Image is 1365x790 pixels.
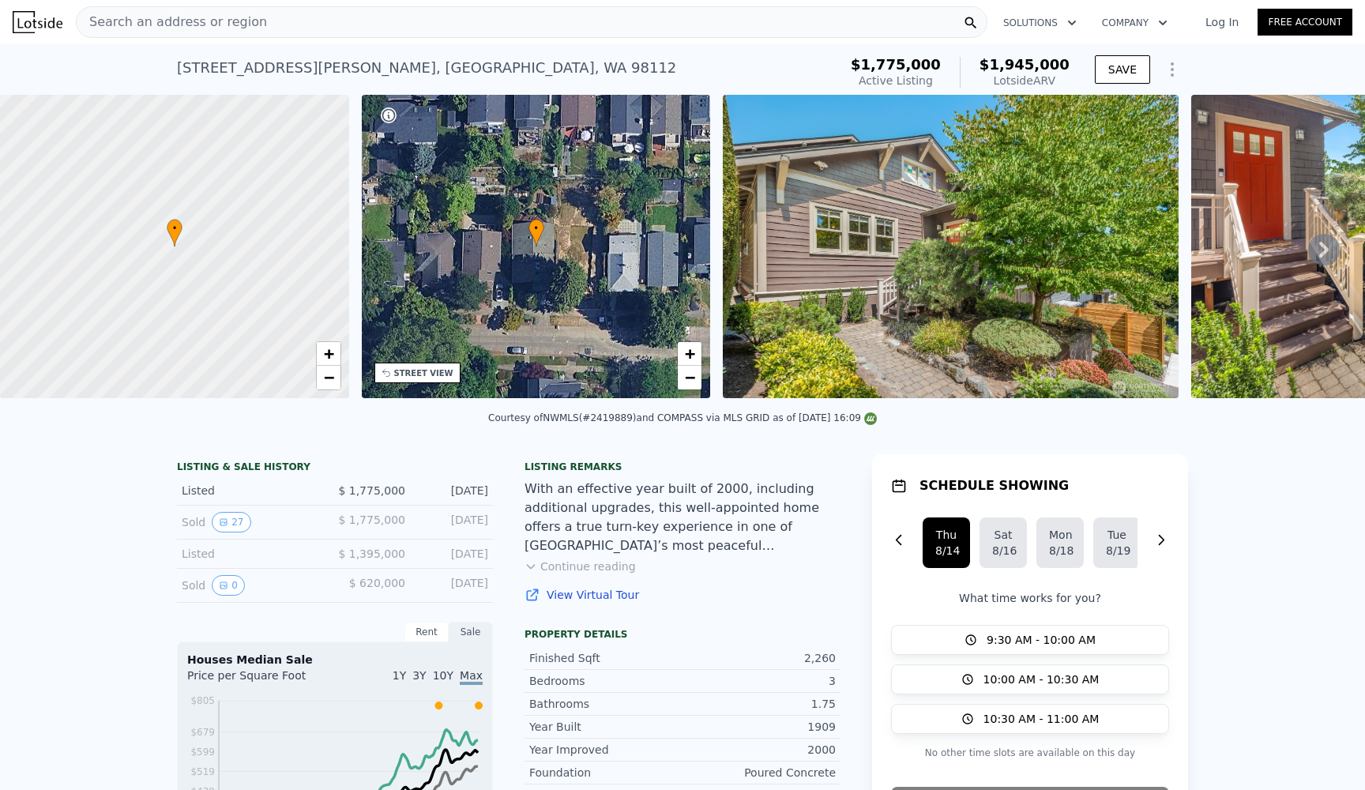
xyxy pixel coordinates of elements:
[167,219,182,246] div: •
[723,95,1179,398] img: Sale: 167451595 Parcel: 97923253
[525,480,840,555] div: With an effective year built of 2000, including additional upgrades, this well-appointed home off...
[182,483,322,498] div: Listed
[851,56,941,73] span: $1,775,000
[394,367,453,379] div: STREET VIEW
[682,719,836,735] div: 1909
[682,673,836,689] div: 3
[187,668,335,693] div: Price per Square Foot
[488,412,877,423] div: Courtesy of NWMLS (#2419889) and COMPASS via MLS GRID as of [DATE] 16:09
[182,512,322,532] div: Sold
[529,719,682,735] div: Year Built
[891,590,1169,606] p: What time works for you?
[418,575,488,596] div: [DATE]
[983,671,1100,687] span: 10:00 AM - 10:30 AM
[460,669,483,685] span: Max
[338,484,405,497] span: $ 1,775,000
[323,367,333,387] span: −
[1049,527,1071,543] div: Mon
[412,669,426,682] span: 3Y
[682,650,836,666] div: 2,260
[190,747,215,758] tspan: $599
[983,711,1100,727] span: 10:30 AM - 11:00 AM
[682,696,836,712] div: 1.75
[77,13,267,32] span: Search an address or region
[323,344,333,363] span: +
[338,513,405,526] span: $ 1,775,000
[1106,527,1128,543] div: Tue
[528,219,544,246] div: •
[187,652,483,668] div: Houses Median Sale
[525,587,840,603] a: View Virtual Tour
[678,342,701,366] a: Zoom in
[190,766,215,777] tspan: $519
[418,483,488,498] div: [DATE]
[177,461,493,476] div: LISTING & SALE HISTORY
[1089,9,1180,37] button: Company
[338,547,405,560] span: $ 1,395,000
[525,628,840,641] div: Property details
[529,650,682,666] div: Finished Sqft
[923,517,970,568] button: Thu8/14
[682,765,836,781] div: Poured Concrete
[1093,517,1141,568] button: Tue8/19
[992,527,1014,543] div: Sat
[317,366,340,389] a: Zoom out
[529,696,682,712] div: Bathrooms
[935,527,957,543] div: Thu
[1049,543,1071,559] div: 8/18
[404,622,449,642] div: Rent
[449,622,493,642] div: Sale
[418,512,488,532] div: [DATE]
[891,625,1169,655] button: 9:30 AM - 10:00 AM
[433,669,453,682] span: 10Y
[685,344,695,363] span: +
[919,476,1069,495] h1: SCHEDULE SHOWING
[891,664,1169,694] button: 10:00 AM - 10:30 AM
[1258,9,1352,36] a: Free Account
[987,632,1096,648] span: 9:30 AM - 10:00 AM
[980,517,1027,568] button: Sat8/16
[190,727,215,738] tspan: $679
[864,412,877,425] img: NWMLS Logo
[190,695,215,706] tspan: $805
[212,575,245,596] button: View historical data
[167,221,182,235] span: •
[349,577,405,589] span: $ 620,000
[525,559,636,574] button: Continue reading
[980,56,1070,73] span: $1,945,000
[529,742,682,758] div: Year Improved
[1186,14,1258,30] a: Log In
[177,57,676,79] div: [STREET_ADDRESS][PERSON_NAME] , [GEOGRAPHIC_DATA] , WA 98112
[859,74,933,87] span: Active Listing
[682,742,836,758] div: 2000
[528,221,544,235] span: •
[678,366,701,389] a: Zoom out
[529,765,682,781] div: Foundation
[182,575,322,596] div: Sold
[418,546,488,562] div: [DATE]
[393,669,406,682] span: 1Y
[1095,55,1150,84] button: SAVE
[891,704,1169,734] button: 10:30 AM - 11:00 AM
[1156,54,1188,85] button: Show Options
[317,342,340,366] a: Zoom in
[1036,517,1084,568] button: Mon8/18
[992,543,1014,559] div: 8/16
[980,73,1070,88] div: Lotside ARV
[991,9,1089,37] button: Solutions
[685,367,695,387] span: −
[13,11,62,33] img: Lotside
[525,461,840,473] div: Listing remarks
[935,543,957,559] div: 8/14
[891,743,1169,762] p: No other time slots are available on this day
[182,546,322,562] div: Listed
[529,673,682,689] div: Bedrooms
[212,512,250,532] button: View historical data
[1106,543,1128,559] div: 8/19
